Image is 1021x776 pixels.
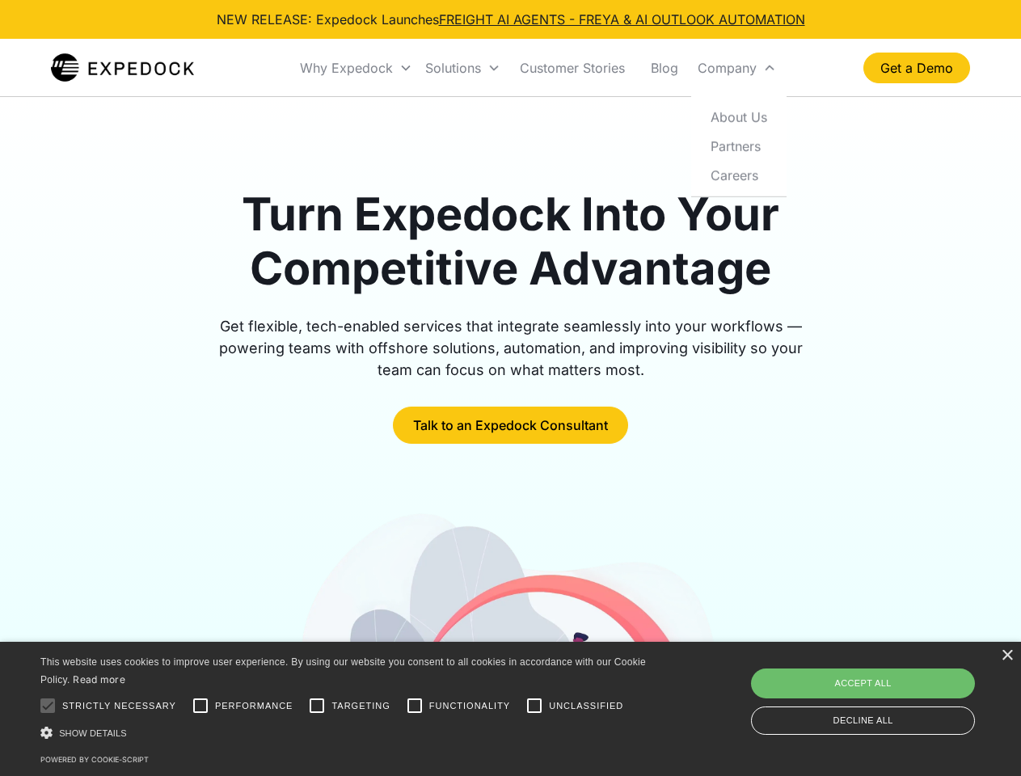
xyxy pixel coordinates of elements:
[331,699,390,713] span: Targeting
[698,60,757,76] div: Company
[549,699,623,713] span: Unclassified
[425,60,481,76] div: Solutions
[40,656,646,686] span: This website uses cookies to improve user experience. By using our website you consent to all coo...
[215,699,293,713] span: Performance
[51,52,194,84] a: home
[51,52,194,84] img: Expedock Logo
[691,95,787,196] nav: Company
[419,40,507,95] div: Solutions
[293,40,419,95] div: Why Expedock
[200,188,821,296] h1: Turn Expedock Into Your Competitive Advantage
[698,102,780,131] a: About Us
[691,40,783,95] div: Company
[300,60,393,76] div: Why Expedock
[698,160,780,189] a: Careers
[638,40,691,95] a: Blog
[863,53,970,83] a: Get a Demo
[73,673,125,685] a: Read more
[217,10,805,29] div: NEW RELEASE: Expedock Launches
[59,728,127,738] span: Show details
[40,724,652,741] div: Show details
[752,601,1021,776] iframe: Chat Widget
[200,315,821,381] div: Get flexible, tech-enabled services that integrate seamlessly into your workflows — powering team...
[429,699,510,713] span: Functionality
[439,11,805,27] a: FREIGHT AI AGENTS - FREYA & AI OUTLOOK AUTOMATION
[698,131,780,160] a: Partners
[40,755,149,764] a: Powered by cookie-script
[62,699,176,713] span: Strictly necessary
[393,407,628,444] a: Talk to an Expedock Consultant
[507,40,638,95] a: Customer Stories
